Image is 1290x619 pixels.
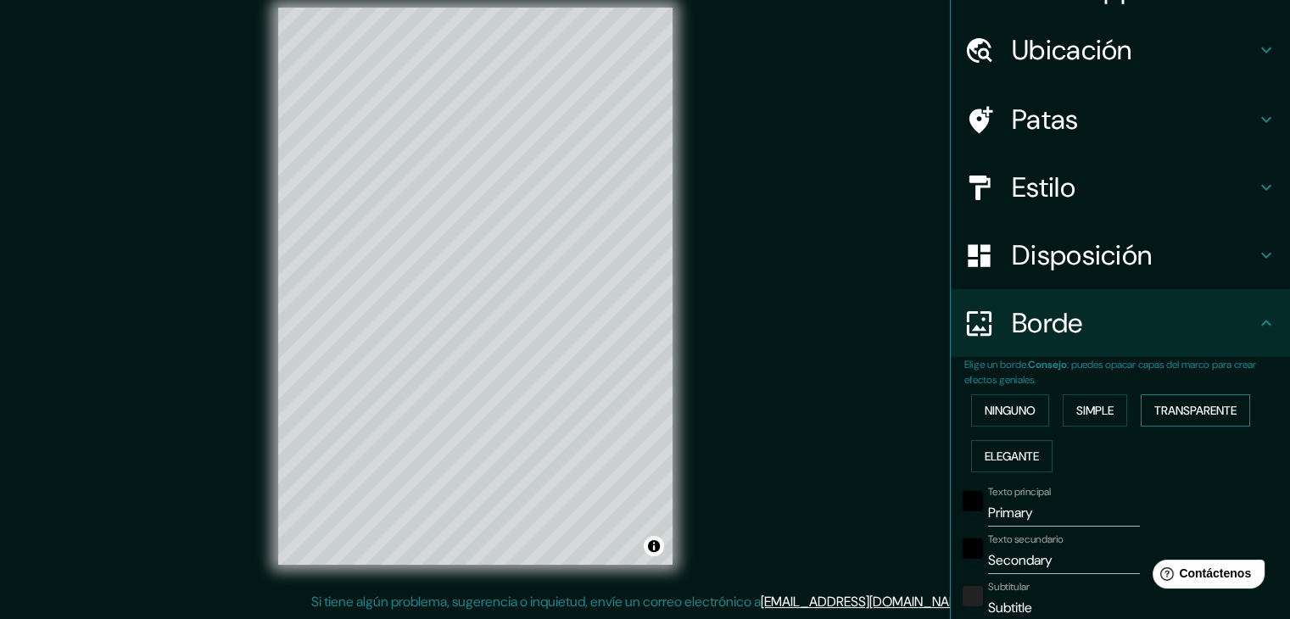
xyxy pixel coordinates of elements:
[988,533,1064,546] font: Texto secundario
[951,153,1290,221] div: Estilo
[1076,403,1114,418] font: Simple
[951,221,1290,289] div: Disposición
[311,593,761,611] font: Si tiene algún problema, sugerencia o inquietud, envíe un correo electrónico a
[951,289,1290,357] div: Borde
[951,16,1290,84] div: Ubicación
[1012,237,1152,273] font: Disposición
[971,440,1053,472] button: Elegante
[1139,553,1271,600] iframe: Lanzador de widgets de ayuda
[963,538,983,559] button: negro
[1012,102,1079,137] font: Patas
[971,394,1049,427] button: Ninguno
[951,86,1290,153] div: Patas
[988,580,1030,594] font: Subtitular
[985,403,1036,418] font: Ninguno
[644,536,664,556] button: Activar o desactivar atribución
[1012,32,1132,68] font: Ubicación
[988,485,1051,499] font: Texto principal
[964,358,1028,371] font: Elige un borde.
[985,449,1039,464] font: Elegante
[963,586,983,606] button: color-222222
[963,491,983,511] button: negro
[1012,170,1075,205] font: Estilo
[1063,394,1127,427] button: Simple
[1012,305,1083,341] font: Borde
[1154,403,1237,418] font: Transparente
[761,593,970,611] a: [EMAIL_ADDRESS][DOMAIN_NAME]
[964,358,1256,387] font: : puedes opacar capas del marco para crear efectos geniales.
[1141,394,1250,427] button: Transparente
[1028,358,1067,371] font: Consejo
